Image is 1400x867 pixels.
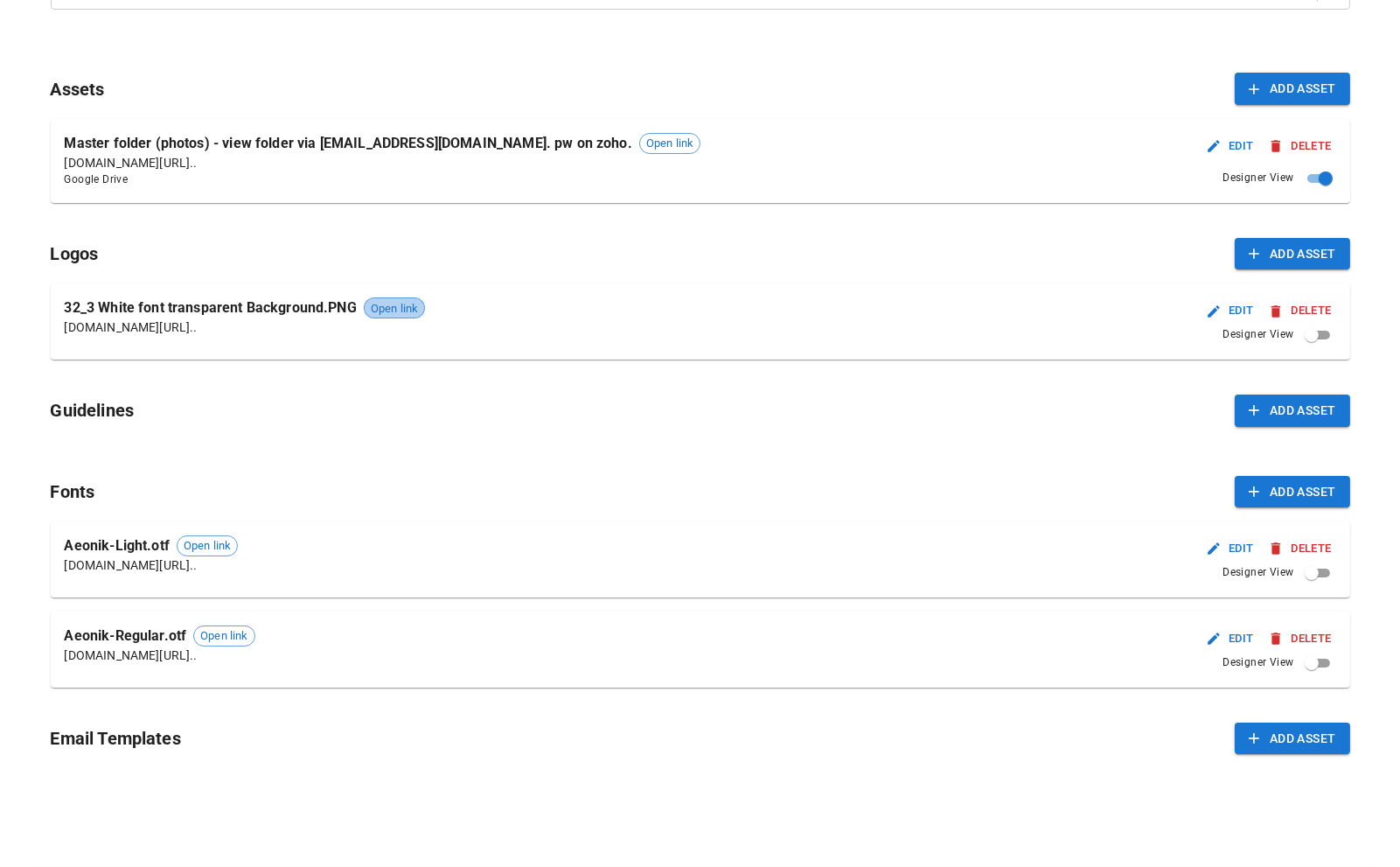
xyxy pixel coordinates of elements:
span: Google Drive [65,171,701,189]
button: Edit [1202,626,1258,653]
button: Add Asset [1235,723,1350,755]
span: Designer View [1222,654,1293,672]
p: [DOMAIN_NAME][URL].. [65,154,701,171]
span: Designer View [1222,170,1293,187]
button: Add Asset [1235,395,1350,427]
h6: Logos [51,240,99,268]
span: Open link [640,135,700,152]
button: Edit [1202,133,1258,160]
button: Delete [1265,626,1335,653]
p: [DOMAIN_NAME][URL].. [65,647,255,664]
h6: Fonts [51,478,95,506]
span: Designer View [1222,564,1293,582]
button: Add Asset [1235,73,1350,105]
button: Add Asset [1235,238,1350,270]
span: Designer View [1222,326,1293,344]
h6: Email Templates [51,724,181,752]
div: Open link [193,626,254,647]
div: Open link [364,297,425,318]
h6: Assets [51,75,105,103]
button: Edit [1202,297,1258,325]
button: Delete [1265,133,1335,160]
p: Master folder (photos) - view folder via [EMAIL_ADDRESS][DOMAIN_NAME]. pw on zoho. [65,133,632,154]
p: Aeonik-Regular.otf [65,626,187,647]
button: Delete [1265,297,1335,325]
span: Open link [178,537,237,555]
button: Delete [1265,535,1335,563]
span: Open link [365,300,424,318]
button: Add Asset [1235,476,1350,508]
p: [DOMAIN_NAME][URL].. [65,318,426,336]
p: 32_3 White font transparent Background.PNG [65,297,357,318]
button: Edit [1202,535,1258,563]
span: Open link [194,627,254,645]
div: Open link [177,535,238,556]
p: [DOMAIN_NAME][URL].. [65,556,239,574]
p: Aeonik-Light.otf [65,535,170,556]
h6: Guidelines [51,396,135,424]
div: Open link [639,133,700,154]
